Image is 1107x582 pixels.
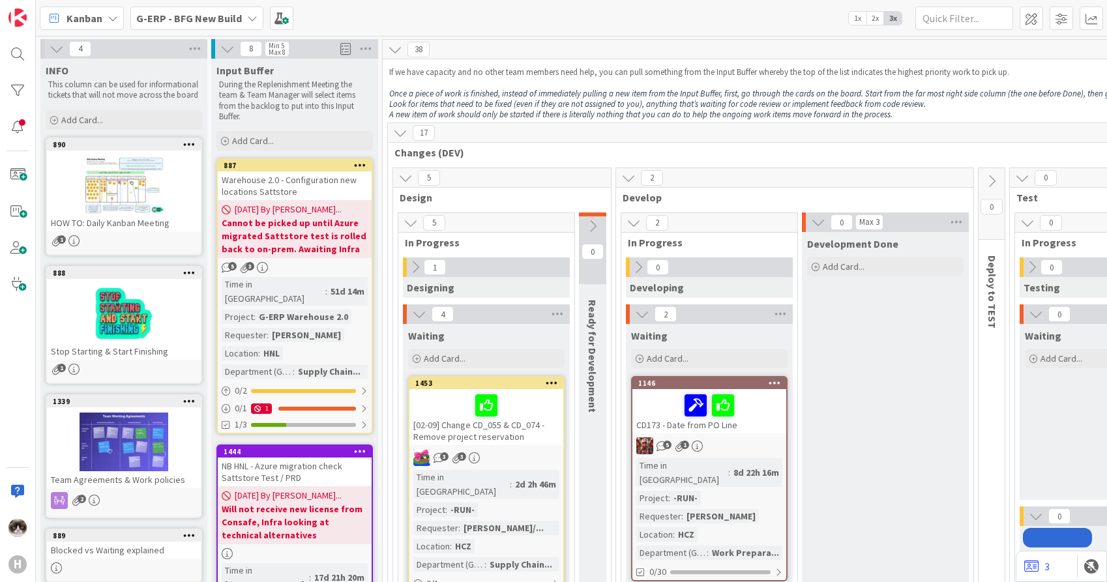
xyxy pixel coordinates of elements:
[8,555,27,574] div: H
[53,140,201,149] div: 890
[647,259,669,275] span: 0
[707,546,709,560] span: :
[647,353,688,364] span: Add Card...
[47,396,201,407] div: 1339
[636,458,728,487] div: Time in [GEOGRAPHIC_DATA]
[222,502,368,542] b: Will not receive new license from Consafe, Infra looking at technical alternatives
[447,502,478,517] div: -RUN-
[418,170,440,186] span: 5
[400,191,595,204] span: Design
[8,519,27,537] img: Kv
[405,236,558,249] span: In Progress
[218,160,372,200] div: 887Warehouse 2.0 - Configuration new locations Sattstore
[407,281,454,294] span: Designing
[1035,170,1057,186] span: 0
[981,199,1003,214] span: 0
[1048,508,1070,524] span: 0
[681,441,689,449] span: 1
[235,418,247,431] span: 1/3
[636,509,681,523] div: Requester
[409,389,563,445] div: [02-09] Change CD_055 & CD_074 - Remove project reservation
[424,353,465,364] span: Add Card...
[53,531,201,540] div: 889
[623,191,957,204] span: Develop
[409,377,563,389] div: 1453
[46,394,202,518] a: 1339Team Agreements & Work policies
[413,521,458,535] div: Requester
[218,446,372,458] div: 1444
[663,441,672,449] span: 5
[636,527,673,542] div: Location
[269,42,284,49] div: Min 5
[78,495,86,503] span: 2
[224,447,372,456] div: 1444
[222,346,258,360] div: Location
[986,255,999,328] span: Deploy to TEST
[260,346,283,360] div: HNL
[246,262,254,270] span: 3
[47,396,201,488] div: 1339Team Agreements & Work policies
[636,437,653,454] img: JK
[450,539,452,553] span: :
[655,306,677,322] span: 2
[218,160,372,171] div: 887
[69,41,91,57] span: 4
[668,491,670,505] span: :
[460,521,547,535] div: [PERSON_NAME]/...
[8,8,27,27] img: Visit kanbanzone.com
[1041,259,1063,275] span: 0
[807,237,898,250] span: Development Done
[216,158,373,434] a: 887Warehouse 2.0 - Configuration new locations Sattstore[DATE] By [PERSON_NAME]...Cannot be picke...
[222,328,267,342] div: Requester
[681,509,683,523] span: :
[47,139,201,231] div: 890HOW TO: Daily Kanban Meeting
[413,470,510,499] div: Time in [GEOGRAPHIC_DATA]
[413,557,484,572] div: Department (G-ERP)
[424,259,446,275] span: 1
[240,41,262,57] span: 8
[440,452,449,461] span: 3
[47,214,201,231] div: HOW TO: Daily Kanban Meeting
[675,527,698,542] div: HCZ
[709,546,782,560] div: Work Prepara...
[218,446,372,486] div: 1444NB HNL - Azure migration check Sattstore Test / PRD
[1024,559,1050,574] a: 3
[269,49,286,55] div: Max 8
[218,383,372,399] div: 0/2
[408,329,445,342] span: Waiting
[859,219,879,226] div: Max 3
[47,139,201,151] div: 890
[46,64,68,77] span: INFO
[251,403,272,414] div: 1
[831,214,853,230] span: 0
[413,125,435,141] span: 17
[409,377,563,445] div: 1453[02-09] Change CD_055 & CD_074 - Remove project reservation
[632,377,786,389] div: 1146
[510,477,512,491] span: :
[47,343,201,360] div: Stop Starting & Start Finishing
[458,521,460,535] span: :
[47,267,201,279] div: 888
[389,98,926,109] em: Look for items that need to be fixed (even if they are not assigned to you), anything that’s wait...
[866,12,884,25] span: 2x
[267,328,269,342] span: :
[224,161,372,170] div: 887
[295,364,364,379] div: Supply Chain...
[407,42,430,57] span: 38
[1025,329,1061,342] span: Waiting
[512,477,559,491] div: 2d 2h 46m
[47,267,201,360] div: 888Stop Starting & Start Finishing
[66,10,102,26] span: Kanban
[136,12,242,25] b: G-ERP - BFG New Build
[728,465,730,480] span: :
[413,539,450,553] div: Location
[452,539,475,553] div: HCZ
[458,452,466,461] span: 3
[327,284,368,298] div: 51d 14m
[222,364,293,379] div: Department (G-ERP)
[413,502,445,517] div: Project
[484,557,486,572] span: :
[235,489,342,502] span: [DATE] By [PERSON_NAME]...
[631,376,788,581] a: 1146CD173 - Date from PO LineJKTime in [GEOGRAPHIC_DATA]:8d 22h 16mProject:-RUN-Requester:[PERSON...
[1040,215,1062,231] span: 0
